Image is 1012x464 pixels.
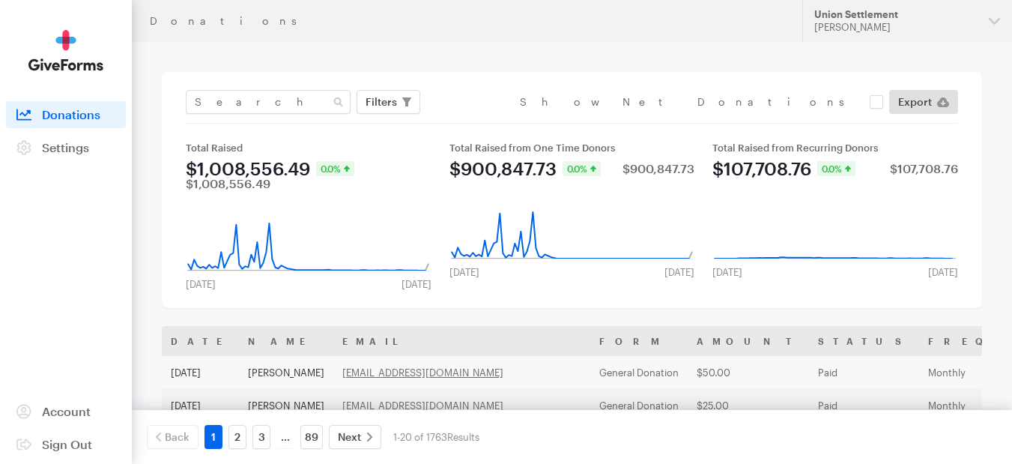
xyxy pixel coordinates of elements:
[252,425,270,449] a: 3
[366,93,397,111] span: Filters
[688,356,809,389] td: $50.00
[28,30,103,71] img: GiveForms
[655,266,703,278] div: [DATE]
[162,326,239,356] th: Date
[703,266,751,278] div: [DATE]
[338,428,361,446] span: Next
[393,425,479,449] div: 1-20 of 1763
[590,356,688,389] td: General Donation
[817,161,855,176] div: 0.0%
[162,389,239,422] td: [DATE]
[622,163,694,175] div: $900,847.73
[563,161,601,176] div: 0.0%
[712,142,958,154] div: Total Raised from Recurring Donors
[177,278,225,290] div: [DATE]
[357,90,420,114] button: Filters
[440,266,488,278] div: [DATE]
[890,163,958,175] div: $107,708.76
[712,160,811,178] div: $107,708.76
[809,356,919,389] td: Paid
[919,266,967,278] div: [DATE]
[447,431,479,443] span: Results
[889,90,958,114] a: Export
[342,400,503,412] a: [EMAIL_ADDRESS][DOMAIN_NAME]
[162,356,239,389] td: [DATE]
[186,142,431,154] div: Total Raised
[809,389,919,422] td: Paid
[590,389,688,422] td: General Donation
[300,425,323,449] a: 89
[186,160,310,178] div: $1,008,556.49
[42,437,92,451] span: Sign Out
[239,389,333,422] td: [PERSON_NAME]
[688,389,809,422] td: $25.00
[329,425,381,449] a: Next
[814,21,977,34] div: [PERSON_NAME]
[809,326,919,356] th: Status
[449,160,557,178] div: $900,847.73
[590,326,688,356] th: Form
[186,178,270,190] div: $1,008,556.49
[239,326,333,356] th: Name
[6,431,126,458] a: Sign Out
[239,356,333,389] td: [PERSON_NAME]
[6,101,126,128] a: Donations
[688,326,809,356] th: Amount
[6,134,126,161] a: Settings
[449,142,695,154] div: Total Raised from One Time Donors
[342,367,503,379] a: [EMAIL_ADDRESS][DOMAIN_NAME]
[42,404,91,418] span: Account
[42,107,100,121] span: Donations
[42,140,89,154] span: Settings
[186,90,351,114] input: Search Name & Email
[6,398,126,425] a: Account
[228,425,246,449] a: 2
[814,8,977,21] div: Union Settlement
[333,326,590,356] th: Email
[898,93,932,111] span: Export
[316,161,354,176] div: 0.0%
[393,278,440,290] div: [DATE]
